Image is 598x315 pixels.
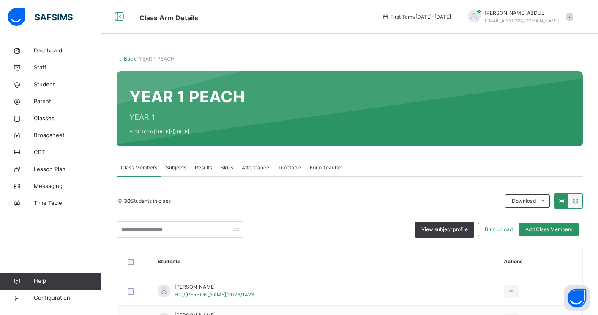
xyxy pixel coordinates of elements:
[124,198,131,204] b: 30
[175,283,254,291] span: [PERSON_NAME]
[34,64,101,72] span: Staff
[497,246,582,277] th: Actions
[564,285,590,311] button: Open asap
[485,226,513,233] span: Bulk upload
[124,55,136,62] a: Back
[34,277,101,285] span: Help
[34,182,101,191] span: Messaging
[139,14,198,22] span: Class Arm Details
[34,294,101,302] span: Configuration
[242,164,269,171] span: Attendance
[121,164,157,171] span: Class Members
[221,164,233,171] span: Skills
[421,226,468,233] span: View subject profile
[525,226,572,233] span: Add Class Members
[382,13,451,21] span: session/term information
[166,164,186,171] span: Subjects
[512,197,536,205] span: Download
[34,165,101,174] span: Lesson Plan
[34,80,101,89] span: Student
[485,9,560,17] span: [PERSON_NAME] ABDUL
[175,291,254,298] span: HIC/[PERSON_NAME]/2023/1423
[34,114,101,123] span: Classes
[34,199,101,207] span: Time Table
[485,18,560,23] span: [EMAIL_ADDRESS][DOMAIN_NAME]
[34,131,101,140] span: Broadsheet
[278,164,301,171] span: Timetable
[151,246,497,277] th: Students
[459,9,578,25] div: SAHEEDABDUL
[34,47,101,55] span: Dashboard
[124,197,171,205] span: Students in class
[34,148,101,157] span: CBT
[8,8,73,26] img: safsims
[34,97,101,106] span: Parent
[136,55,175,62] span: / YEAR 1 PEACH
[195,164,212,171] span: Results
[310,164,342,171] span: Form Teacher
